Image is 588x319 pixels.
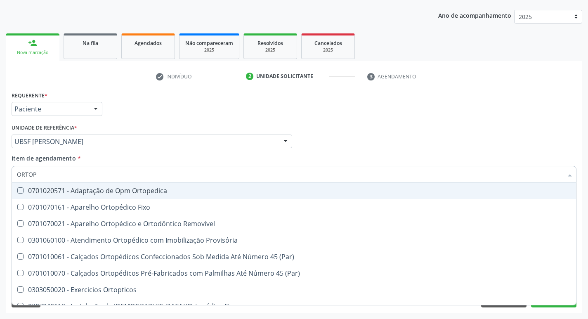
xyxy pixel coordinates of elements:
span: Resolvidos [257,40,283,47]
div: 2025 [307,47,349,53]
div: 2025 [185,47,233,53]
div: 2 [246,73,253,80]
span: UBSF [PERSON_NAME] [14,137,275,146]
div: 0701010070 - Calçados Ortopédicos Pré-Fabricados com Palmilhas Até Número 45 (Par) [17,270,571,276]
input: Buscar por procedimentos [17,166,563,182]
span: Agendados [135,40,162,47]
p: Ano de acompanhamento [438,10,511,20]
label: Unidade de referência [12,122,77,135]
span: Cancelados [314,40,342,47]
div: 0307040119 - Instalação de [DEMOGRAPHIC_DATA]/Ortopédico Fixo [17,303,571,310]
div: Unidade solicitante [256,73,313,80]
div: 0701070161 - Aparelho Ortopédico Fixo [17,204,571,210]
div: Nova marcação [12,50,54,56]
label: Requerente [12,89,47,102]
span: Na fila [83,40,98,47]
div: 0701010061 - Calçados Ortopédicos Confeccionados Sob Medida Até Número 45 (Par) [17,253,571,260]
div: 2025 [250,47,291,53]
div: 0701020571 - Adaptação de Opm Ortopedica [17,187,571,194]
span: Item de agendamento [12,154,76,162]
div: 0701070021 - Aparelho Ortopédico e Ortodôntico Removível [17,220,571,227]
div: 0303050020 - Exercicios Ortopticos [17,286,571,293]
div: person_add [28,38,37,47]
span: Não compareceram [185,40,233,47]
span: Paciente [14,105,85,113]
div: 0301060100 - Atendimento Ortopédico com Imobilização Provisória [17,237,571,243]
